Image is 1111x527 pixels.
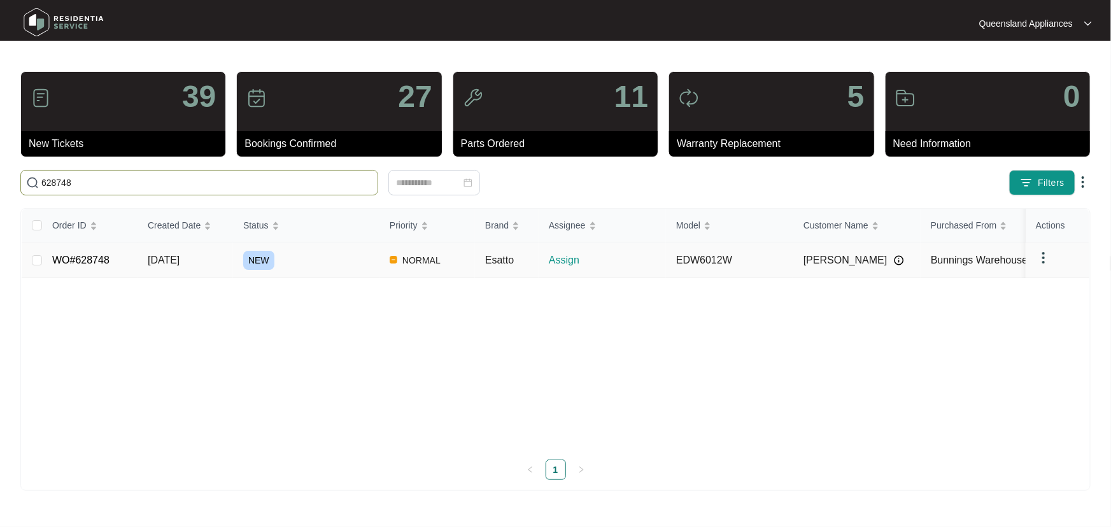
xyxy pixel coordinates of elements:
img: Info icon [894,255,904,265]
p: 0 [1063,81,1080,112]
img: search-icon [26,176,39,189]
li: Previous Page [520,460,541,480]
th: Purchased From [921,209,1048,242]
p: Assign [549,253,666,268]
span: Created Date [148,218,201,232]
span: Model [676,218,700,232]
input: Search by Order Id, Assignee Name, Customer Name, Brand and Model [41,176,372,190]
span: NEW [243,251,274,270]
button: right [571,460,591,480]
p: 27 [398,81,432,112]
th: Brand [475,209,539,242]
p: Parts Ordered [461,136,658,151]
span: right [577,466,585,474]
p: Warranty Replacement [677,136,874,151]
img: icon [895,88,916,108]
img: icon [679,88,699,108]
th: Status [233,209,379,242]
span: Assignee [549,218,586,232]
p: Bookings Confirmed [244,136,441,151]
span: Filters [1038,176,1065,190]
img: dropdown arrow [1075,174,1091,190]
span: [PERSON_NAME] [803,253,888,268]
li: Next Page [571,460,591,480]
span: Priority [390,218,418,232]
th: Assignee [539,209,666,242]
th: Priority [379,209,475,242]
span: Status [243,218,269,232]
span: Bunnings Warehouse [931,255,1028,265]
span: NORMAL [397,253,446,268]
button: left [520,460,541,480]
th: Customer Name [793,209,921,242]
td: EDW6012W [666,242,793,278]
img: residentia service logo [19,3,108,41]
img: icon [31,88,51,108]
p: 5 [847,81,865,112]
span: Brand [485,218,509,232]
button: filter iconFilters [1009,170,1075,195]
th: Model [666,209,793,242]
img: icon [246,88,267,108]
img: dropdown arrow [1036,250,1051,265]
th: Order ID [42,209,138,242]
span: left [527,466,534,474]
span: Purchased From [931,218,996,232]
th: Actions [1026,209,1089,242]
p: Queensland Appliances [979,17,1073,30]
img: dropdown arrow [1084,20,1092,27]
p: New Tickets [29,136,225,151]
a: 1 [546,460,565,479]
img: filter icon [1020,176,1033,189]
a: WO#628748 [52,255,110,265]
img: Vercel Logo [390,256,397,263]
p: Need Information [893,136,1090,151]
span: Order ID [52,218,87,232]
p: 39 [182,81,216,112]
p: 11 [614,81,648,112]
span: [DATE] [148,255,180,265]
img: icon [463,88,483,108]
th: Created Date [138,209,233,242]
span: Customer Name [803,218,868,232]
span: Esatto [485,255,514,265]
